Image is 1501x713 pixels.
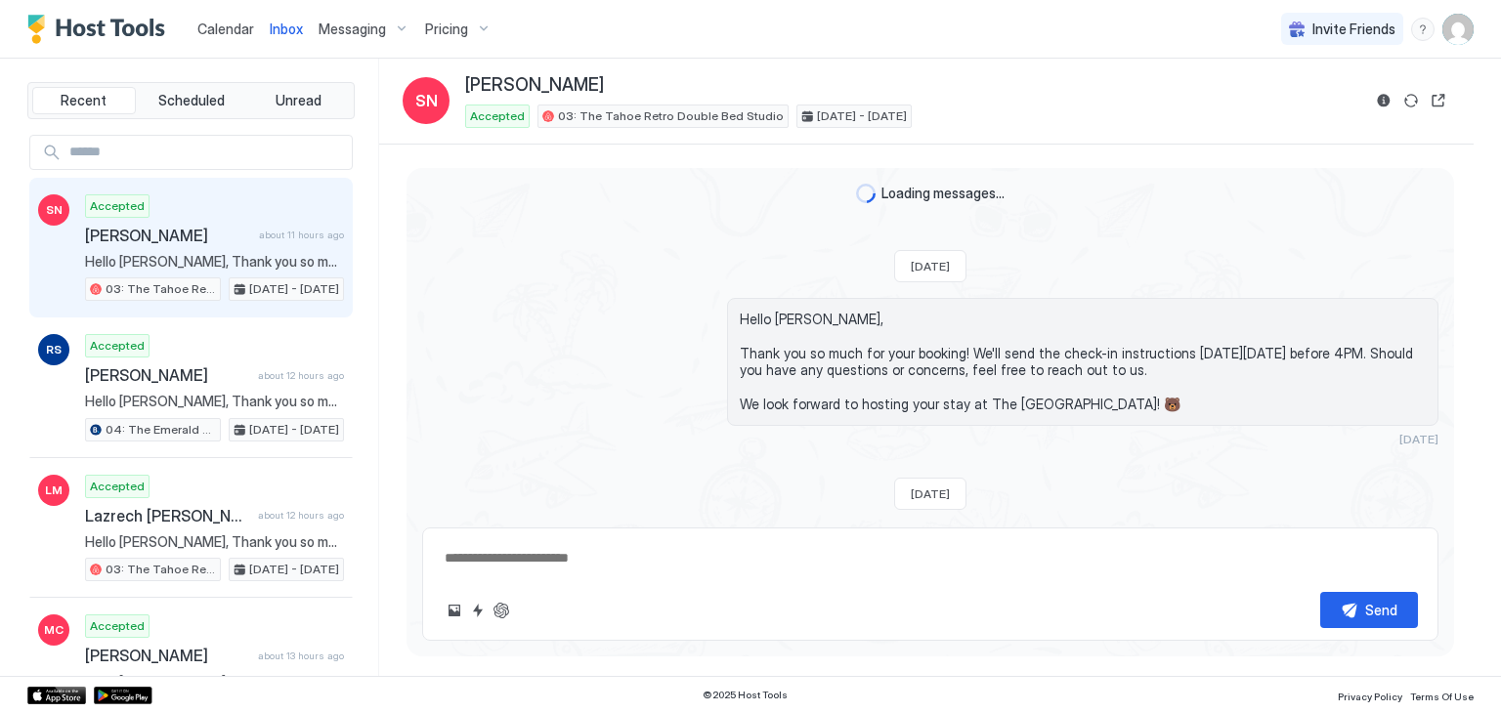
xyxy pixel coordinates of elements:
span: [DATE] [911,486,950,501]
span: Accepted [90,478,145,495]
span: [DATE] - [DATE] [249,421,339,439]
span: about 13 hours ago [258,650,344,662]
span: SN [46,201,63,219]
span: Accepted [90,337,145,355]
span: Calendar [197,21,254,37]
a: Privacy Policy [1338,685,1402,705]
span: Hello [PERSON_NAME], Thank you so much for your booking! We'll send the check-in instructions [DA... [85,393,344,410]
span: [DATE] - [DATE] [249,280,339,298]
button: Send [1320,592,1418,628]
button: ChatGPT Auto Reply [490,599,513,622]
span: LM [45,482,63,499]
span: 03: The Tahoe Retro Double Bed Studio [558,107,784,125]
span: Pricing [425,21,468,38]
span: [DATE] [1399,432,1438,446]
div: loading [856,184,876,203]
span: [PERSON_NAME] [465,74,604,97]
span: Accepted [90,617,145,635]
button: Sync reservation [1399,89,1423,112]
span: Hello [PERSON_NAME], Thank you so much for your booking! We'll send the check-in instructions on ... [85,673,344,691]
span: Messaging [319,21,386,38]
span: [DATE] - [DATE] [817,107,907,125]
span: Accepted [90,197,145,215]
a: Google Play Store [94,687,152,704]
span: [DATE] - [DATE] [249,561,339,578]
div: User profile [1442,14,1474,45]
button: Quick reply [466,599,490,622]
div: tab-group [27,82,355,119]
span: 03: The Tahoe Retro Double Bed Studio [106,561,216,578]
span: Hello [PERSON_NAME], Thank you so much for your booking! We'll send the check-in instructions [DA... [740,311,1426,413]
div: menu [1411,18,1435,41]
span: about 12 hours ago [258,509,344,522]
span: about 12 hours ago [258,369,344,382]
span: Hello [PERSON_NAME], Thank you so much for your booking! We'll send the check-in instructions [DA... [85,533,344,551]
span: about 11 hours ago [259,229,344,241]
button: Reservation information [1372,89,1395,112]
a: Inbox [270,19,303,39]
span: Inbox [270,21,303,37]
span: Hello [PERSON_NAME], Thank you so much for your booking! We'll send the check-in instructions [DA... [85,253,344,271]
span: 03: The Tahoe Retro Double Bed Studio [106,280,216,298]
span: [PERSON_NAME] [85,365,250,385]
span: Terms Of Use [1410,691,1474,702]
button: Upload image [443,599,466,622]
span: Lazrech [PERSON_NAME] [85,506,250,525]
span: SN [415,89,438,112]
button: Recent [32,87,136,114]
span: [PERSON_NAME] [85,646,250,665]
button: Scheduled [140,87,243,114]
span: Privacy Policy [1338,691,1402,702]
span: MC [44,621,64,639]
button: Open reservation [1427,89,1450,112]
span: Unread [276,92,322,109]
span: [PERSON_NAME] [85,226,251,245]
span: Loading messages... [881,185,1005,202]
span: [DATE] [911,259,950,273]
a: App Store [27,687,86,704]
span: RS [46,341,62,358]
a: Host Tools Logo [27,15,174,44]
span: 04: The Emerald Bay Pet Friendly Studio [106,421,216,439]
button: Unread [246,87,350,114]
a: Calendar [197,19,254,39]
a: Terms Of Use [1410,685,1474,705]
span: Invite Friends [1312,21,1395,38]
span: © 2025 Host Tools [703,689,788,701]
span: Scheduled [158,92,225,109]
input: Input Field [62,136,352,169]
span: Recent [61,92,107,109]
div: Send [1365,600,1397,620]
span: Accepted [470,107,525,125]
